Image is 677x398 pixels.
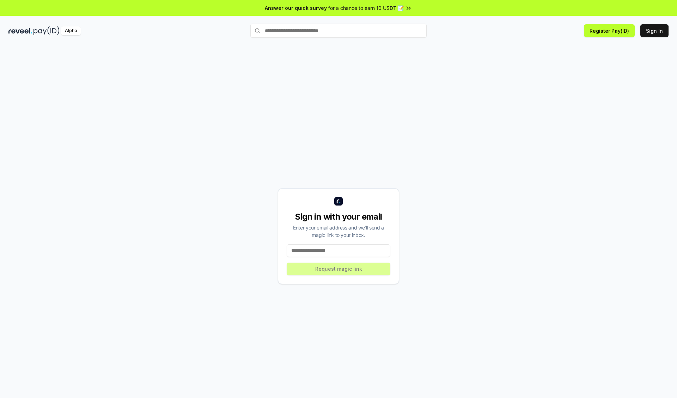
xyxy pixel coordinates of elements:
span: for a chance to earn 10 USDT 📝 [328,4,404,12]
div: Alpha [61,26,81,35]
div: Enter your email address and we’ll send a magic link to your inbox. [287,224,390,239]
span: Answer our quick survey [265,4,327,12]
img: logo_small [334,197,343,206]
img: pay_id [33,26,60,35]
div: Sign in with your email [287,211,390,222]
button: Sign In [640,24,669,37]
img: reveel_dark [8,26,32,35]
button: Register Pay(ID) [584,24,635,37]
